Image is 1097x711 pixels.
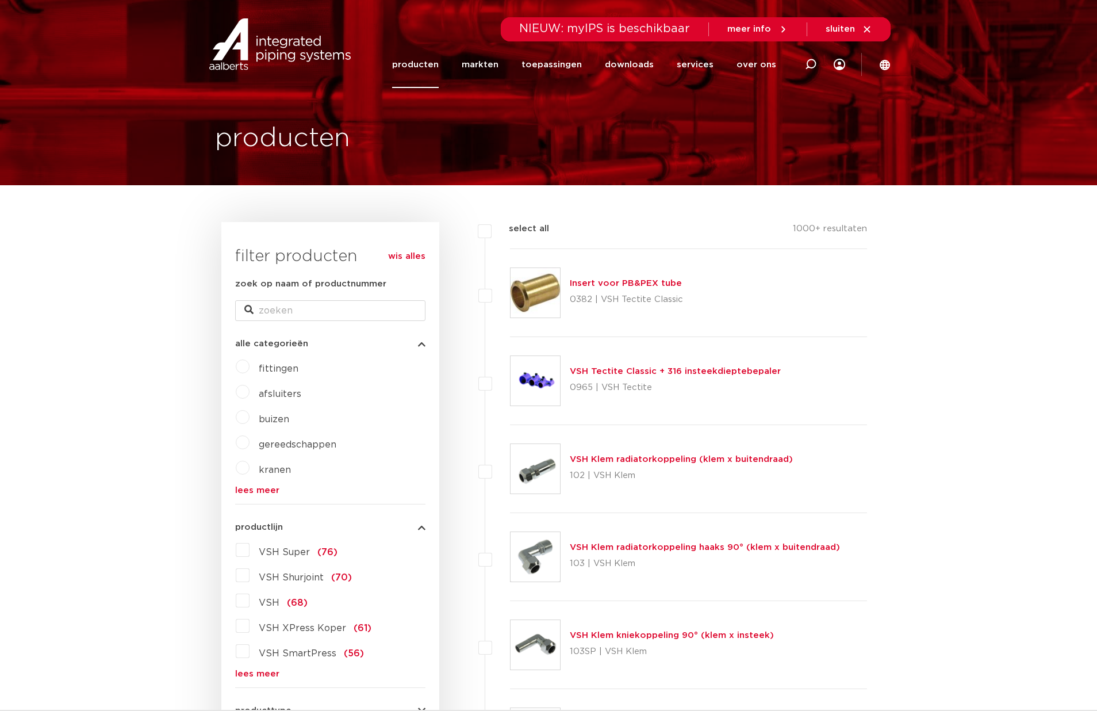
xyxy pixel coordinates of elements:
span: (56) [344,649,364,658]
a: meer info [727,24,788,35]
span: (68) [287,598,308,607]
a: markten [462,41,498,88]
span: VSH [259,598,279,607]
img: Thumbnail for VSH Klem radiatorkoppeling haaks 90° (klem x buitendraad) [511,532,560,582]
span: VSH Shurjoint [259,573,324,582]
a: VSH Klem kniekoppeling 90° (klem x insteek) [570,631,774,640]
a: toepassingen [521,41,582,88]
div: my IPS [834,41,845,88]
h3: filter producten [235,245,425,268]
a: gereedschappen [259,440,336,449]
span: NIEUW: myIPS is beschikbaar [519,23,690,35]
a: downloads [605,41,654,88]
span: meer info [727,25,771,33]
span: sluiten [826,25,855,33]
a: VSH Klem radiatorkoppeling (klem x buitendraad) [570,455,793,464]
p: 0965 | VSH Tectite [570,379,781,397]
a: Insert voor PB&PEX tube [570,279,682,288]
span: (61) [354,624,371,633]
span: (76) [317,548,337,557]
a: buizen [259,415,289,424]
span: VSH Super [259,548,310,557]
a: wis alles [388,250,425,263]
p: 103SP | VSH Klem [570,643,774,661]
a: lees meer [235,670,425,678]
span: (70) [331,573,352,582]
a: VSH Klem radiatorkoppeling haaks 90° (klem x buitendraad) [570,543,840,552]
a: lees meer [235,486,425,495]
a: sluiten [826,24,872,35]
img: Thumbnail for VSH Klem radiatorkoppeling (klem x buitendraad) [511,444,560,494]
a: producten [392,41,439,88]
img: Thumbnail for Insert voor PB&PEX tube [511,268,560,318]
img: Thumbnail for VSH Tectite Classic + 316 insteekdieptebepaler [511,356,560,406]
a: VSH Tectite Classic + 316 insteekdieptebepaler [570,367,781,376]
span: VSH SmartPress [259,649,336,658]
p: 1000+ resultaten [793,222,867,240]
a: over ons [737,41,776,88]
p: 0382 | VSH Tectite Classic [570,290,683,309]
span: VSH XPress Koper [259,624,346,633]
p: 103 | VSH Klem [570,555,840,573]
button: alle categorieën [235,339,425,348]
span: productlijn [235,523,283,532]
label: select all [492,222,549,236]
p: 102 | VSH Klem [570,467,793,485]
a: afsluiters [259,389,301,399]
nav: Menu [392,41,776,88]
button: productlijn [235,523,425,532]
img: Thumbnail for VSH Klem kniekoppeling 90° (klem x insteek) [511,620,560,670]
a: kranen [259,465,291,475]
input: zoeken [235,300,425,321]
a: fittingen [259,364,298,373]
label: zoek op naam of productnummer [235,277,386,291]
span: alle categorieën [235,339,308,348]
a: services [677,41,714,88]
h1: producten [215,120,350,157]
